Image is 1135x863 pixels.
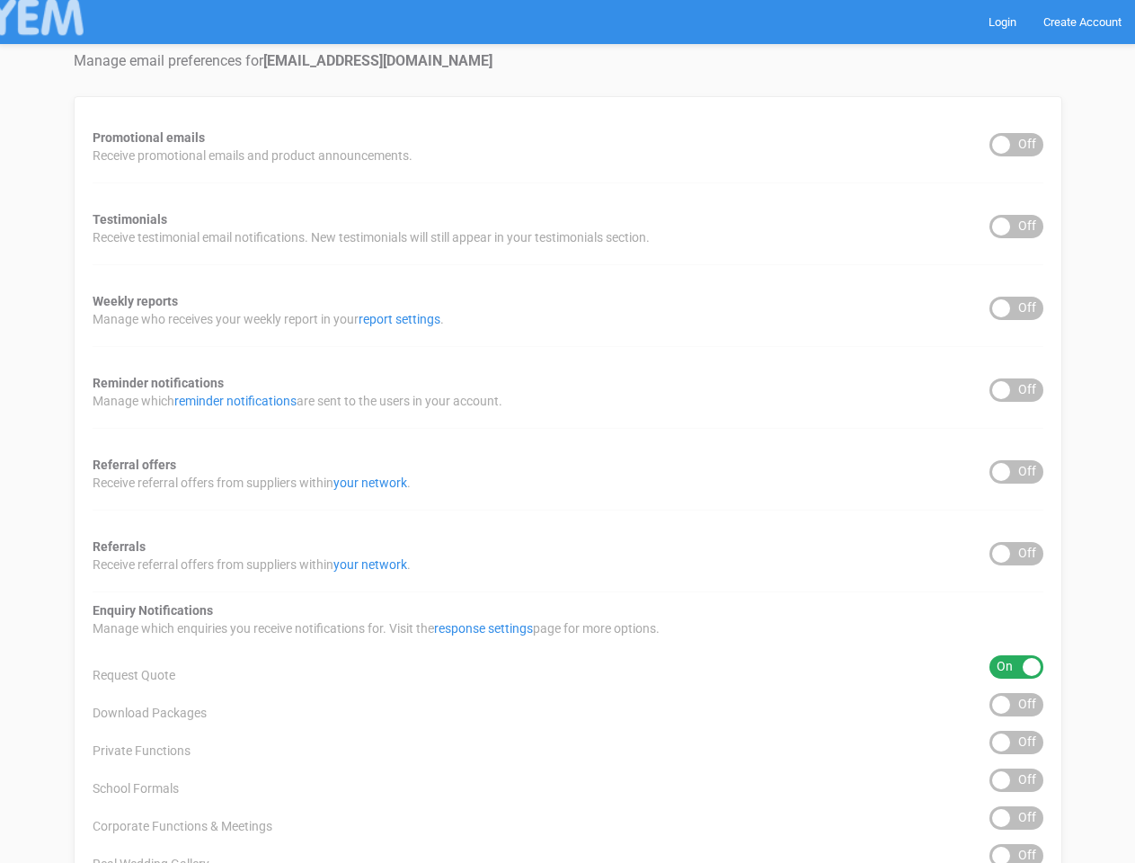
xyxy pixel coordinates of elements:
[174,394,297,408] a: reminder notifications
[93,779,179,797] span: School Formals
[93,539,146,554] strong: Referrals
[93,458,176,472] strong: Referral offers
[93,294,178,308] strong: Weekly reports
[93,742,191,760] span: Private Functions
[93,212,167,227] strong: Testimonials
[359,312,440,326] a: report settings
[93,474,411,492] span: Receive referral offers from suppliers within .
[93,603,213,618] strong: Enquiry Notifications
[93,556,411,574] span: Receive referral offers from suppliers within .
[333,476,407,490] a: your network
[93,619,660,637] span: Manage which enquiries you receive notifications for. Visit the page for more options.
[93,666,175,684] span: Request Quote
[93,310,444,328] span: Manage who receives your weekly report in your .
[434,621,533,636] a: response settings
[93,376,224,390] strong: Reminder notifications
[93,704,207,722] span: Download Packages
[74,53,1062,69] h4: Manage email preferences for
[263,52,492,69] strong: [EMAIL_ADDRESS][DOMAIN_NAME]
[333,557,407,572] a: your network
[93,392,502,410] span: Manage which are sent to the users in your account.
[93,817,272,835] span: Corporate Functions & Meetings
[93,130,205,145] strong: Promotional emails
[93,147,412,165] span: Receive promotional emails and product announcements.
[93,228,650,246] span: Receive testimonial email notifications. New testimonials will still appear in your testimonials ...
